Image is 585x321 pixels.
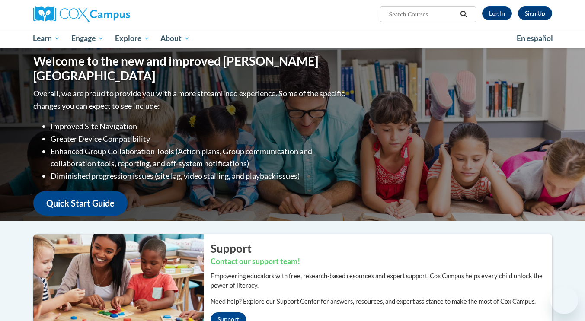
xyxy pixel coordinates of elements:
li: Enhanced Group Collaboration Tools (Action plans, Group communication and collaboration tools, re... [51,145,347,170]
h2: Support [211,241,552,256]
a: Learn [28,29,66,48]
input: Search Courses [388,9,457,19]
a: Cox Campus [33,6,198,22]
div: Main menu [20,29,565,48]
a: En español [511,29,559,48]
img: Cox Campus [33,6,130,22]
a: About [155,29,195,48]
span: About [160,33,190,44]
li: Improved Site Navigation [51,120,347,133]
p: Overall, we are proud to provide you with a more streamlined experience. Some of the specific cha... [33,87,347,112]
span: En español [517,34,553,43]
h3: Contact our support team! [211,256,552,267]
a: Explore [109,29,155,48]
a: Register [518,6,552,20]
iframe: Button to launch messaging window [550,286,578,314]
button: Search [457,9,470,19]
span: Learn [33,33,60,44]
p: Empowering educators with free, research-based resources and expert support, Cox Campus helps eve... [211,271,552,290]
li: Greater Device Compatibility [51,133,347,145]
a: Quick Start Guide [33,191,128,216]
li: Diminished progression issues (site lag, video stalling, and playback issues) [51,170,347,182]
span: Explore [115,33,150,44]
span: Engage [71,33,104,44]
h1: Welcome to the new and improved [PERSON_NAME][GEOGRAPHIC_DATA] [33,54,347,83]
p: Need help? Explore our Support Center for answers, resources, and expert assistance to make the m... [211,297,552,306]
a: Log In [482,6,512,20]
a: Engage [66,29,109,48]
